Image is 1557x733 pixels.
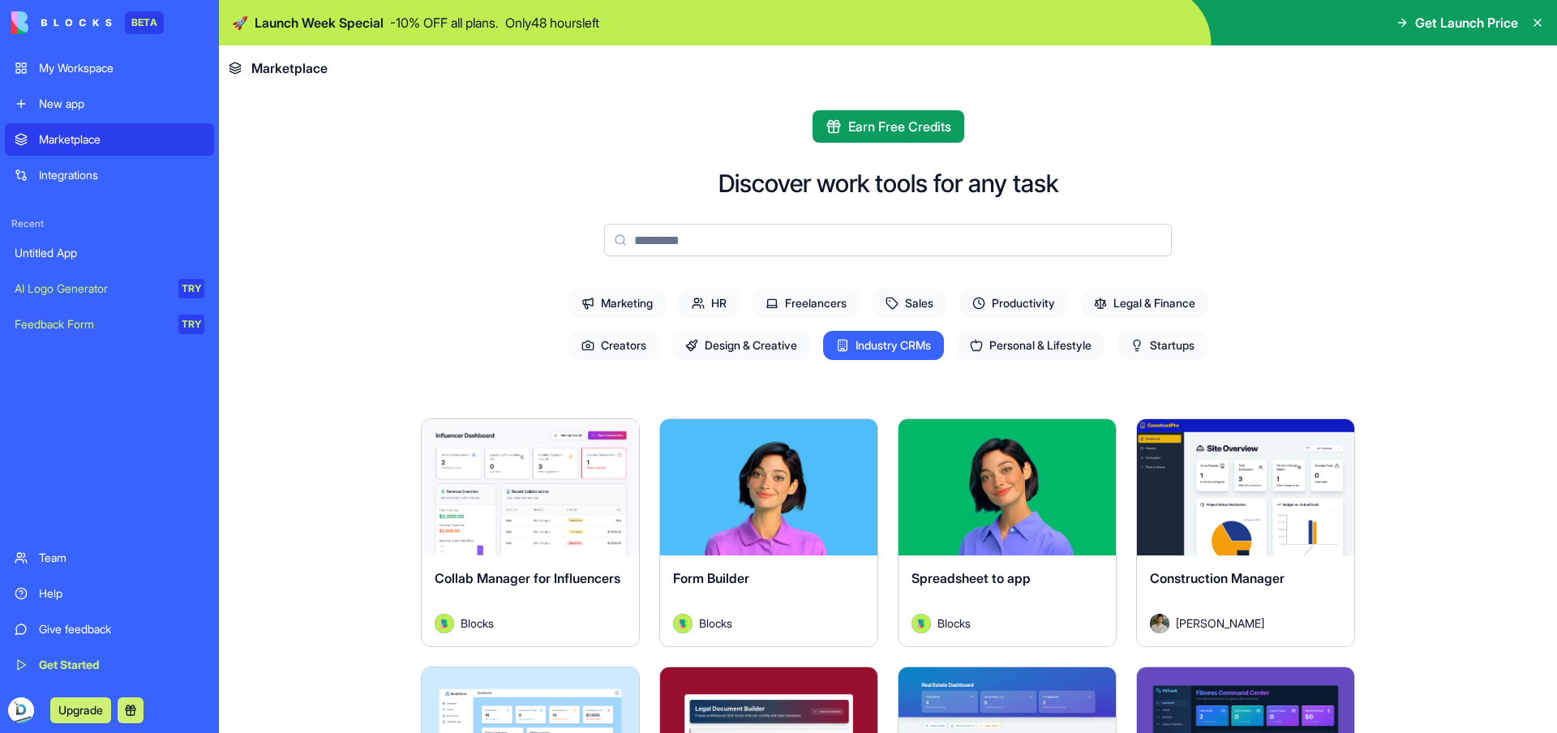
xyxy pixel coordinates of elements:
[5,88,214,120] a: New app
[813,110,964,143] button: Earn Free Credits
[873,289,946,318] span: Sales
[435,614,454,633] img: Avatar
[5,52,214,84] a: My Workspace
[1150,570,1285,586] span: Construction Manager
[390,13,499,32] p: - 10 % OFF all plans.
[8,697,34,723] img: ACg8ocIsExZaiI4AlC3v-SslkNNf66gkq0Gzhzjo2Zl1eckxGIQV6g8T=s96-c
[39,621,204,637] div: Give feedback
[699,615,732,632] span: Blocks
[5,649,214,681] a: Get Started
[673,614,693,633] img: Avatar
[5,308,214,341] a: Feedback FormTRY
[672,331,810,360] span: Design & Creative
[568,331,659,360] span: Creators
[435,570,620,586] span: Collab Manager for Influencers
[911,614,931,633] img: Avatar
[823,331,944,360] span: Industry CRMs
[39,585,204,602] div: Help
[15,245,204,261] div: Untitled App
[421,418,640,647] a: Collab Manager for InfluencersAvatarBlocks
[753,289,860,318] span: Freelancers
[5,613,214,645] a: Give feedback
[39,550,204,566] div: Team
[39,657,204,673] div: Get Started
[15,281,167,297] div: AI Logo Generator
[1176,615,1264,632] span: [PERSON_NAME]
[15,316,167,332] div: Feedback Form
[255,13,384,32] span: Launch Week Special
[232,13,248,32] span: 🚀
[898,418,1117,647] a: Spreadsheet to appAvatarBlocks
[50,701,111,718] a: Upgrade
[848,117,951,136] span: Earn Free Credits
[11,11,112,34] img: logo
[679,289,740,318] span: HR
[505,13,599,32] p: Only 48 hours left
[959,289,1068,318] span: Productivity
[5,123,214,156] a: Marketplace
[11,11,164,34] a: BETA
[5,272,214,305] a: AI Logo GeneratorTRY
[5,577,214,610] a: Help
[5,217,214,230] span: Recent
[5,159,214,191] a: Integrations
[937,615,971,632] span: Blocks
[673,570,749,586] span: Form Builder
[461,615,494,632] span: Blocks
[125,11,164,34] div: BETA
[39,60,204,76] div: My Workspace
[5,542,214,574] a: Team
[1150,614,1169,633] img: Avatar
[1415,13,1518,32] span: Get Launch Price
[178,315,204,334] div: TRY
[911,570,1031,586] span: Spreadsheet to app
[251,58,328,78] span: Marketplace
[1117,331,1207,360] span: Startups
[5,237,214,269] a: Untitled App
[718,169,1058,198] h2: Discover work tools for any task
[659,418,878,647] a: Form BuilderAvatarBlocks
[39,96,204,112] div: New app
[39,131,204,148] div: Marketplace
[1081,289,1208,318] span: Legal & Finance
[50,697,111,723] button: Upgrade
[178,279,204,298] div: TRY
[39,167,204,183] div: Integrations
[1136,418,1355,647] a: Construction ManagerAvatar[PERSON_NAME]
[957,331,1104,360] span: Personal & Lifestyle
[568,289,666,318] span: Marketing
